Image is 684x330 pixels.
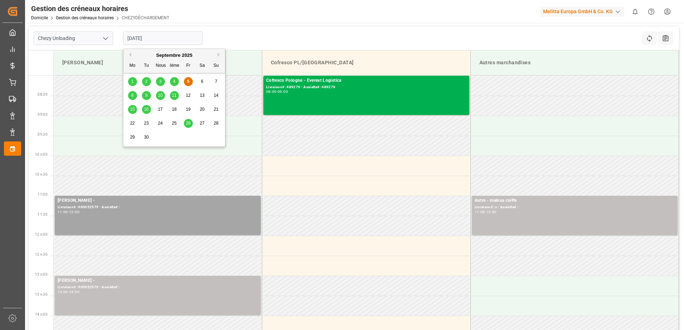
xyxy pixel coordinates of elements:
span: 28 [214,121,218,126]
div: Choisissez le lundi 29 septembre 2025 [128,133,137,142]
div: Choisissez le jeudi 4 septembre 2025 [170,77,179,86]
div: Choisissez Mardi 2 septembre 2025 [142,77,151,86]
div: Choisissez le mardi 9 septembre 2025 [142,91,151,100]
div: Cofresco PL/[GEOGRAPHIC_DATA] [268,56,465,69]
div: 12:00 [486,210,497,214]
div: 12:00 [69,210,79,214]
div: - [68,290,69,294]
span: 7 [215,79,218,84]
span: 1 [131,79,134,84]
div: 09:00 [278,90,288,93]
div: Choisissez le samedi 6 septembre 2025 [198,77,207,86]
div: Livraison# :489279 - Assiette# :489279 [266,84,466,90]
div: Choisissez le mardi 23 septembre 2025 [142,119,151,128]
div: Nous [156,61,165,70]
div: Choisissez le dimanche 14 septembre 2025 [212,91,221,100]
div: 11:00 [475,210,485,214]
div: Choisissez le dimanche 21 septembre 2025 [212,105,221,114]
div: Choisissez le samedi 13 septembre 2025 [198,91,207,100]
div: [PERSON_NAME] - [58,197,258,204]
span: 13 [200,93,204,98]
span: 16 [144,107,148,112]
div: Choisissez le samedi 27 septembre 2025 [198,119,207,128]
div: Choisissez le jeudi 11 septembre 2025 [170,91,179,100]
div: Fr [184,61,193,70]
span: 27 [200,121,204,126]
div: Mois 2025-09 [126,75,223,144]
span: 22 [130,121,135,126]
span: 10 h 30 [35,172,48,176]
div: Choisissez le dimanche 7 septembre 2025 [212,77,221,86]
input: JJ-MM-AAAA [123,31,202,45]
span: 12 [186,93,190,98]
a: Domicile [31,15,48,20]
div: - [485,210,486,214]
button: Prochain [218,52,222,57]
span: 15 [130,107,135,112]
div: Choisissez le vendredi 12 septembre 2025 [184,91,193,100]
span: 3 [159,79,162,84]
font: Melitta Europa GmbH & Co. KG [543,8,613,15]
div: Choisissez le mercredi 10 septembre 2025 [156,91,165,100]
span: 17 [158,107,162,112]
div: Su [212,61,221,70]
div: Septembre 2025 [123,52,225,59]
div: Choisissez le jeudi 25 septembre 2025 [170,119,179,128]
div: [PERSON_NAME] [59,56,256,69]
span: 11:30 [38,212,48,216]
span: 13 h 30 [35,292,48,296]
div: Autre - mainsa coiffe [475,197,675,204]
button: Mois précédent [127,52,131,57]
div: 11:00 [58,210,68,214]
div: Choisissez le mardi 30 septembre 2025 [142,133,151,142]
div: Choisissez le vendredi 26 septembre 2025 [184,119,193,128]
span: 18 [172,107,176,112]
span: 09:30 [38,132,48,136]
div: Ième [170,61,179,70]
div: Choisissez le vendredi 19 septembre 2025 [184,105,193,114]
div: Cofresco Pologne - Everest Logistics [266,77,466,84]
div: 14:00 [69,290,79,294]
div: 08:00 [266,90,277,93]
a: Gestion des créneaux horaires [56,15,114,20]
span: 12 h 30 [35,252,48,256]
span: 11 [172,93,176,98]
span: 12 h 00 [35,232,48,236]
span: 24 [158,121,162,126]
span: 29 [130,135,135,140]
div: Choisissez le mercredi 17 septembre 2025 [156,105,165,114]
span: 21 [214,107,218,112]
div: Sa [198,61,207,70]
div: Livraison# :400052579 - Assiette# : [58,204,258,210]
div: Choisissez Mercredi 24 septembre 2025 [156,119,165,128]
div: - [277,90,278,93]
button: Melitta Europa GmbH & Co. KG [540,5,627,18]
div: Livraison# :x - Assiette# : [475,204,675,210]
div: Choisissez le lundi 8 septembre 2025 [128,91,137,100]
span: 30 [144,135,148,140]
div: [PERSON_NAME] - [58,277,258,284]
div: Livraison# :400052579 - Assiette# : [58,284,258,290]
div: Choisissez Dimanche 28 septembre 2025 [212,119,221,128]
div: Tu [142,61,151,70]
span: 10 h 00 [35,152,48,156]
div: Mo [128,61,137,70]
span: 4 [173,79,176,84]
span: 9 [145,93,148,98]
div: Choisissez Jeudi 18 septembre 2025 [170,105,179,114]
span: 14 h 00 [35,312,48,316]
div: Choisissez Mercredi 3 septembre 2025 [156,77,165,86]
span: 11:00 [38,192,48,196]
span: 20 [200,107,204,112]
button: Afficher 0 nouvelles notifications [627,4,643,20]
div: Choisissez le mardi 16 septembre 2025 [142,105,151,114]
span: 19 [186,107,190,112]
input: Type à rechercher/sélectionner [34,31,113,45]
span: 26 [186,121,190,126]
div: Autres marchandises [477,56,673,69]
div: - [68,210,69,214]
div: Choisissez le lundi 15 septembre 2025 [128,105,137,114]
button: Centre d’aide [643,4,659,20]
span: 08:30 [38,92,48,96]
span: 5 [187,79,190,84]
